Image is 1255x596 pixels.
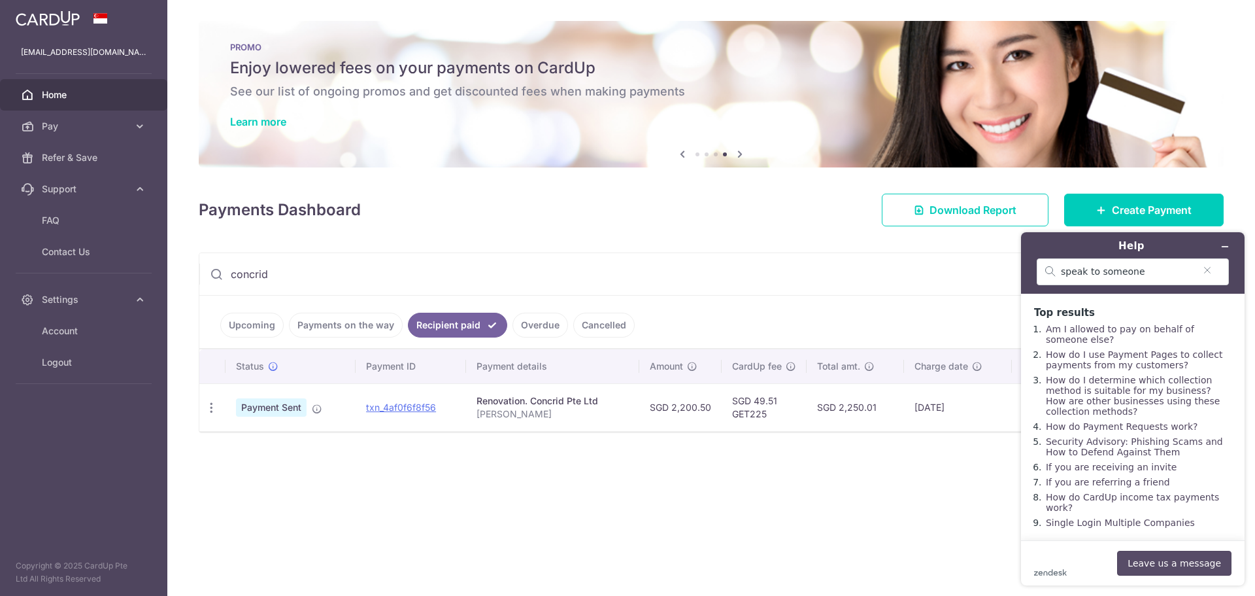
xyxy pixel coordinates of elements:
span: Logout [42,356,128,369]
input: Search by recipient name, payment id or reference [199,253,1192,295]
span: Amount [650,360,683,373]
a: Overdue [512,313,568,338]
span: Contact Us [42,245,128,258]
td: SGD 2,250.01 [807,383,904,431]
span: Help [29,9,56,21]
span: Pay [42,120,128,133]
span: CardUp fee [732,360,782,373]
div: Renovation. Concrid Pte Ltd [477,394,629,408]
span: Total amt. [817,360,860,373]
p: [EMAIL_ADDRESS][DOMAIN_NAME] [21,46,146,59]
h6: See our list of ongoing promos and get discounted fees when making payments [230,84,1192,99]
h5: Enjoy lowered fees on your payments on CardUp [230,58,1192,79]
span: Account [42,324,128,338]
span: Payment Sent [236,398,307,417]
a: Create Payment [1064,194,1224,226]
span: Home [42,88,128,101]
a: Upcoming [220,313,284,338]
a: Cancelled [573,313,635,338]
a: Payments on the way [289,313,403,338]
a: Recipient paid [408,313,507,338]
th: Payment ID [356,349,466,383]
p: [PERSON_NAME] [477,408,629,421]
a: txn_4af0f6f8f56 [366,402,436,413]
span: Create Payment [1112,202,1192,218]
td: SGD 49.51 GET225 [722,383,807,431]
p: PROMO [230,42,1192,52]
span: FAQ [42,214,128,227]
a: Learn more [230,115,286,128]
span: Settings [42,293,128,306]
span: Download Report [929,202,1016,218]
iframe: Find more information here [1011,222,1255,596]
a: Download Report [882,194,1048,226]
span: Charge date [914,360,968,373]
td: SGD 2,200.50 [639,383,722,431]
span: Support [42,183,128,196]
td: [DATE] [904,383,1012,431]
h4: Payments Dashboard [199,198,361,222]
span: Status [236,360,264,373]
th: Payment details [466,349,639,383]
img: Latest Promos banner [199,21,1224,167]
span: Refer & Save [42,151,128,164]
img: CardUp [16,10,80,26]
